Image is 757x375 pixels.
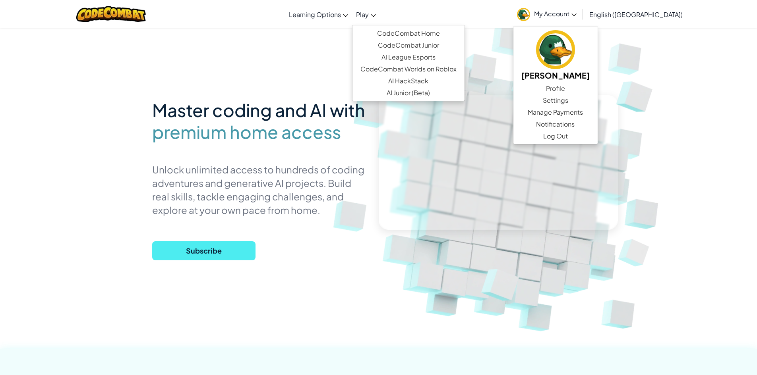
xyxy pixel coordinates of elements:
img: Overlap cubes [466,246,538,317]
a: English ([GEOGRAPHIC_DATA]) [585,4,687,25]
span: English ([GEOGRAPHIC_DATA]) [589,10,683,19]
span: Notifications [536,119,575,129]
span: premium home access [152,121,341,143]
a: CodeCombat Junior [352,39,465,51]
span: Play [356,10,369,19]
a: My Account [513,2,581,27]
a: [PERSON_NAME] [513,29,598,83]
span: My Account [534,10,577,18]
a: CodeCombat Home [352,27,465,39]
a: Play [352,4,380,25]
img: CodeCombat logo [76,6,146,22]
img: Overlap cubes [606,226,664,279]
img: avatar [517,8,530,21]
a: AI League Esports [352,51,465,63]
img: avatar [536,30,575,69]
p: Unlock unlimited access to hundreds of coding adventures and generative AI projects. Build real s... [152,163,367,217]
a: Learning Options [285,4,352,25]
a: Settings [513,94,598,106]
h5: [PERSON_NAME] [521,69,590,81]
a: Notifications [513,118,598,130]
span: Learning Options [289,10,341,19]
img: Overlap cubes [602,60,671,127]
a: AI HackStack [352,75,465,87]
a: CodeCombat Worlds on Roblox [352,63,465,75]
a: Profile [513,83,598,94]
a: Log Out [513,130,598,142]
button: Subscribe [152,241,256,260]
a: Manage Payments [513,106,598,118]
span: Master coding and AI with [152,99,365,121]
a: AI Junior (Beta) [352,87,465,99]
